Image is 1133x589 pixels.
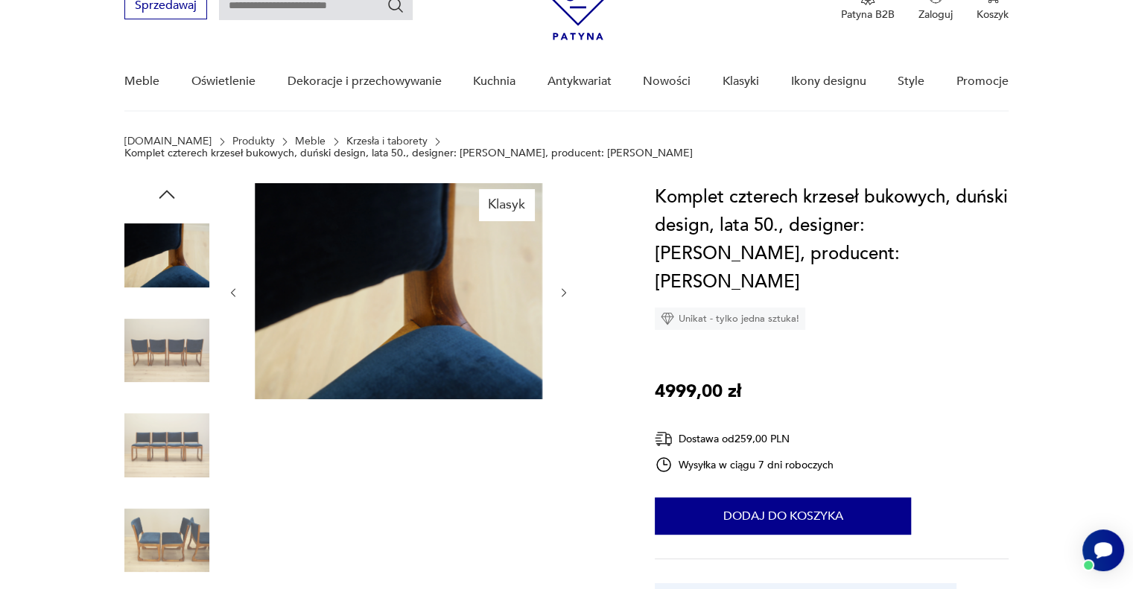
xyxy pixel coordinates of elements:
[287,53,441,110] a: Dekoracje i przechowywanie
[124,403,209,488] img: Zdjęcie produktu Komplet czterech krzeseł bukowych, duński design, lata 50., designer: Holger Jac...
[124,308,209,393] img: Zdjęcie produktu Komplet czterech krzeseł bukowych, duński design, lata 50., designer: Holger Jac...
[655,497,911,535] button: Dodaj do koszyka
[473,53,515,110] a: Kuchnia
[723,53,759,110] a: Klasyki
[1082,529,1124,571] iframe: Smartsupp widget button
[124,213,209,298] img: Zdjęcie produktu Komplet czterech krzeseł bukowych, duński design, lata 50., designer: Holger Jac...
[643,53,691,110] a: Nowości
[977,7,1009,22] p: Koszyk
[295,136,326,147] a: Meble
[479,189,534,220] div: Klasyk
[841,7,895,22] p: Patyna B2B
[655,456,834,474] div: Wysyłka w ciągu 7 dni roboczych
[124,53,159,110] a: Meble
[898,53,924,110] a: Style
[124,1,207,12] a: Sprzedawaj
[255,183,542,399] img: Zdjęcie produktu Komplet czterech krzeseł bukowych, duński design, lata 50., designer: Holger Jac...
[232,136,275,147] a: Produkty
[655,430,673,448] img: Ikona dostawy
[918,7,953,22] p: Zaloguj
[655,308,805,330] div: Unikat - tylko jedna sztuka!
[655,378,741,406] p: 4999,00 zł
[124,498,209,583] img: Zdjęcie produktu Komplet czterech krzeseł bukowych, duński design, lata 50., designer: Holger Jac...
[124,147,693,159] p: Komplet czterech krzeseł bukowych, duński design, lata 50., designer: [PERSON_NAME], producent: [...
[655,430,834,448] div: Dostawa od 259,00 PLN
[956,53,1009,110] a: Promocje
[346,136,428,147] a: Krzesła i taborety
[790,53,866,110] a: Ikony designu
[655,183,1009,296] h1: Komplet czterech krzeseł bukowych, duński design, lata 50., designer: [PERSON_NAME], producent: [...
[661,312,674,325] img: Ikona diamentu
[548,53,612,110] a: Antykwariat
[191,53,256,110] a: Oświetlenie
[124,136,212,147] a: [DOMAIN_NAME]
